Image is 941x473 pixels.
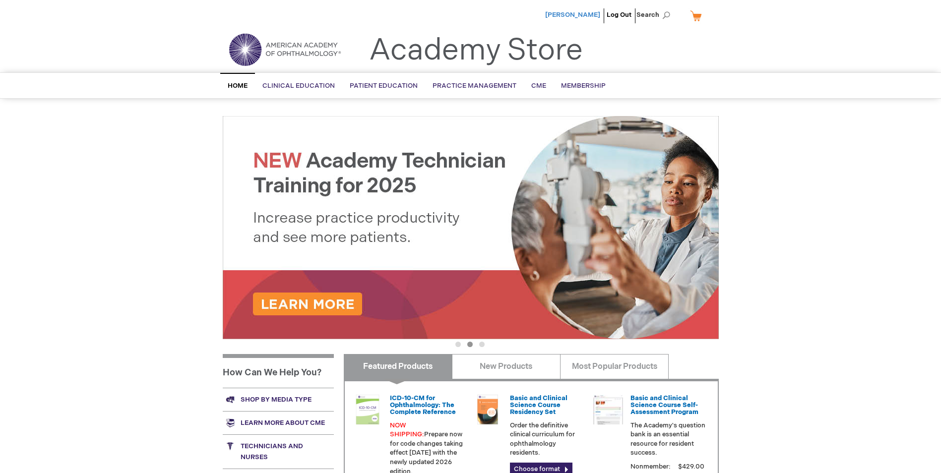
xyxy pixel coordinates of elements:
a: New Products [452,354,561,379]
a: Log Out [607,11,631,19]
p: Order the definitive clinical curriculum for ophthalmology residents. [510,421,585,458]
a: Academy Store [369,33,583,68]
a: ICD-10-CM for Ophthalmology: The Complete Reference [390,394,456,416]
span: Search [636,5,674,25]
a: Learn more about CME [223,411,334,434]
button: 2 of 3 [467,342,473,347]
p: The Academy's question bank is an essential resource for resident success. [630,421,706,458]
strong: Nonmember: [630,461,671,473]
button: 1 of 3 [455,342,461,347]
img: bcscself_20.jpg [593,395,623,424]
button: 3 of 3 [479,342,485,347]
a: Technicians and nurses [223,434,334,469]
a: Basic and Clinical Science Course Residency Set [510,394,567,416]
a: Basic and Clinical Science Course Self-Assessment Program [630,394,698,416]
span: Clinical Education [262,82,335,90]
a: [PERSON_NAME] [545,11,600,19]
span: Membership [561,82,606,90]
span: Patient Education [350,82,418,90]
a: Featured Products [344,354,452,379]
img: 0120008u_42.png [353,395,382,424]
img: 02850963u_47.png [473,395,502,424]
h1: How Can We Help You? [223,354,334,388]
span: Practice Management [433,82,516,90]
span: CME [531,82,546,90]
font: NOW SHIPPING: [390,421,424,439]
a: Most Popular Products [560,354,669,379]
span: $429.00 [677,463,706,471]
a: Shop by media type [223,388,334,411]
span: Home [228,82,248,90]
